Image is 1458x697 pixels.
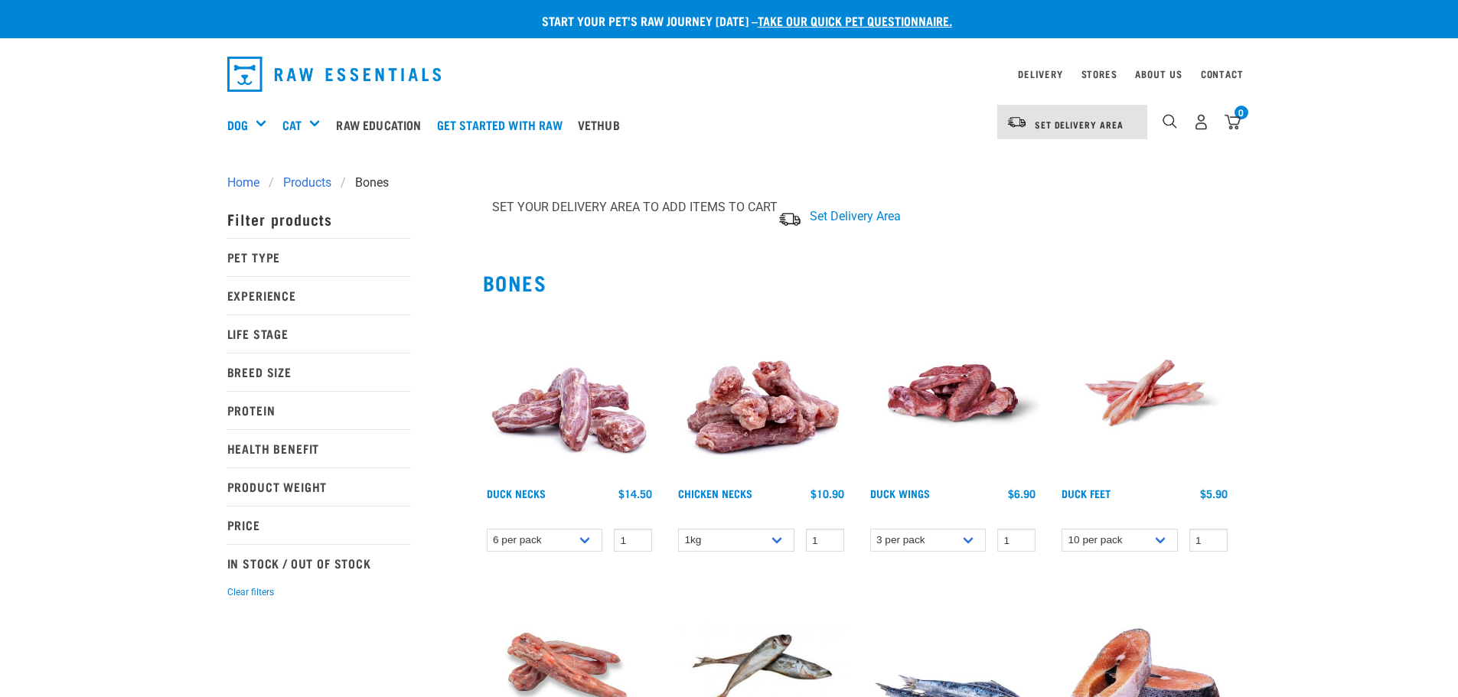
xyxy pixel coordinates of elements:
[870,490,930,496] a: Duck Wings
[227,429,411,467] p: Health Benefit
[1008,487,1036,500] div: $6.90
[227,467,411,506] p: Product Weight
[227,314,411,353] p: Life Stage
[1189,529,1228,552] input: 1
[483,306,657,480] img: Pile Of Duck Necks For Pets
[1163,114,1177,129] img: home-icon-1@2x.png
[433,94,574,155] a: Get started with Raw
[282,116,302,134] a: Cat
[674,306,848,480] img: Pile Of Chicken Necks For Pets
[574,94,631,155] a: Vethub
[678,490,752,496] a: Chicken Necks
[227,174,1231,192] nav: breadcrumbs
[483,271,1231,295] h2: Bones
[283,174,331,192] span: Products
[1200,487,1228,500] div: $5.90
[618,487,652,500] div: $14.50
[1062,490,1111,496] a: Duck Feet
[227,174,259,192] span: Home
[227,174,269,192] a: Home
[227,391,411,429] p: Protein
[1018,71,1062,77] a: Delivery
[1225,114,1241,130] img: home-icon@2x.png
[1081,71,1117,77] a: Stores
[227,506,411,544] p: Price
[492,198,778,217] p: SET YOUR DELIVERY AREA TO ADD ITEMS TO CART
[758,17,952,24] a: take our quick pet questionnaire.
[215,50,1244,98] nav: dropdown navigation
[274,174,341,192] a: Products
[1201,71,1244,77] a: Contact
[806,529,844,552] input: 1
[227,238,411,276] p: Pet Type
[866,306,1040,480] img: Raw Essentials Duck Wings Raw Meaty Bones For Pets
[811,487,844,500] div: $10.90
[227,200,411,238] p: Filter products
[227,544,411,582] p: In Stock / Out Of Stock
[1135,71,1182,77] a: About Us
[1006,116,1027,129] img: van-moving.png
[810,209,901,223] span: Set Delivery Area
[332,94,432,155] a: Raw Education
[1035,122,1124,127] span: Set Delivery Area
[487,490,546,496] a: Duck Necks
[227,116,248,134] a: Dog
[1235,106,1248,119] div: 0
[997,529,1036,552] input: 1
[1193,114,1209,130] img: user.png
[227,585,274,599] button: Clear filters
[614,529,652,552] input: 1
[227,276,411,314] p: Experience
[227,57,442,92] img: Raw Essentials Logo
[1058,306,1231,480] img: Raw Essentials Duck Feet Raw Meaty Bones For Dogs
[227,353,411,391] p: Breed Size
[778,211,802,227] img: van-moving.png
